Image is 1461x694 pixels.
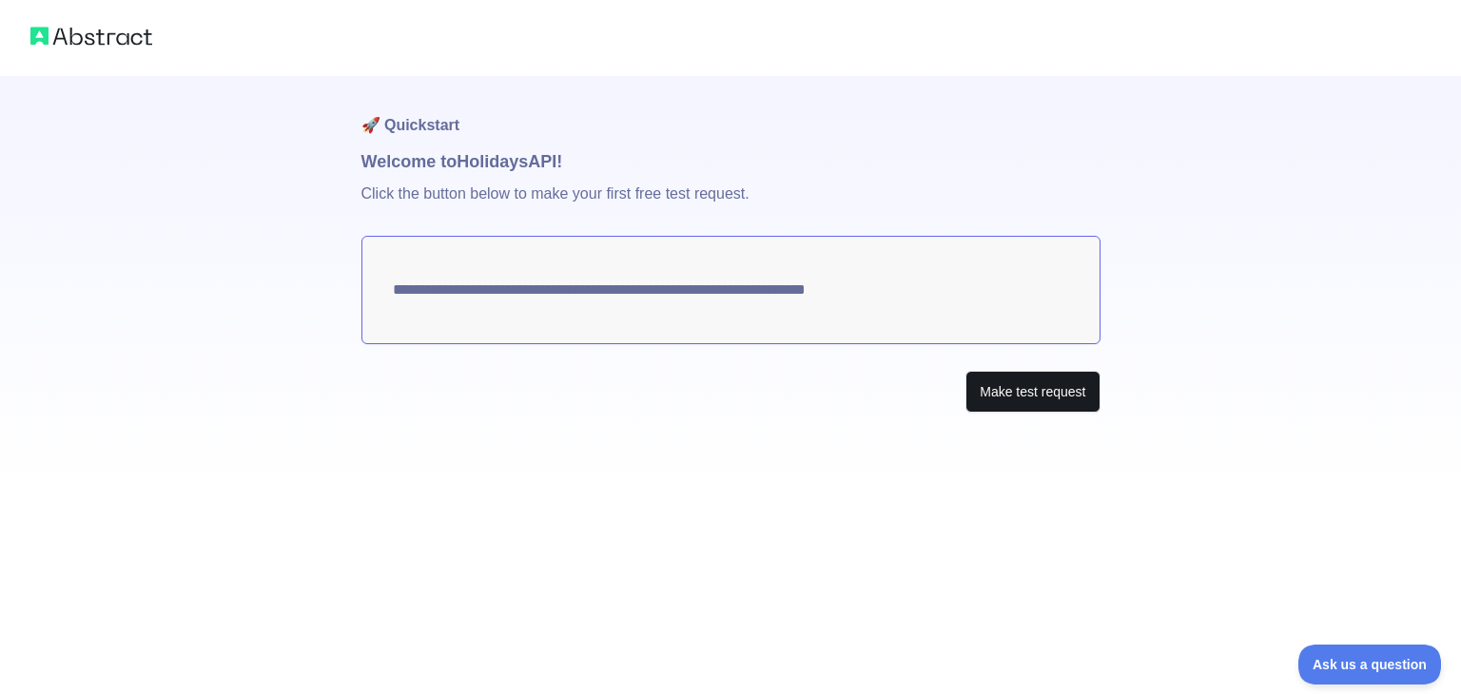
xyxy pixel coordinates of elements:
[361,148,1101,175] h1: Welcome to Holidays API!
[1298,645,1442,684] iframe: Toggle Customer Support
[30,23,152,49] img: Abstract logo
[361,76,1101,148] h1: 🚀 Quickstart
[965,371,1100,414] button: Make test request
[361,175,1101,236] p: Click the button below to make your first free test request.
